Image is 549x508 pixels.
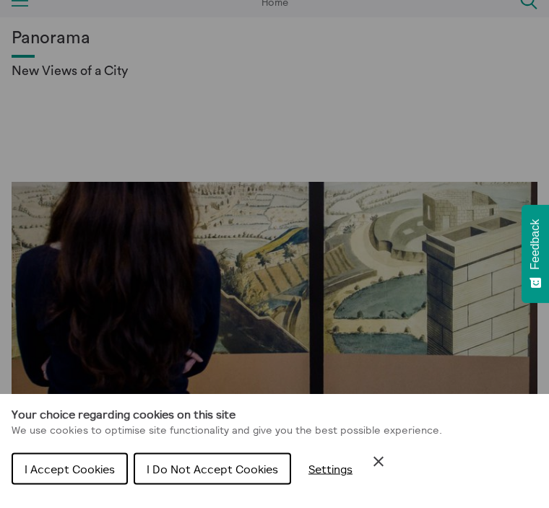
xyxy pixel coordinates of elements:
span: I Accept Cookies [25,462,115,476]
button: Feedback - Show survey [522,205,549,303]
h1: Your choice regarding cookies on this site [12,406,537,423]
button: I Do Not Accept Cookies [134,453,291,485]
button: I Accept Cookies [12,453,128,485]
span: Settings [308,462,353,476]
button: Settings [297,455,364,483]
button: Close Cookie Control [370,453,387,470]
span: Feedback [529,219,542,270]
p: We use cookies to optimise site functionality and give you the best possible experience. [12,423,537,439]
span: I Do Not Accept Cookies [147,462,278,476]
